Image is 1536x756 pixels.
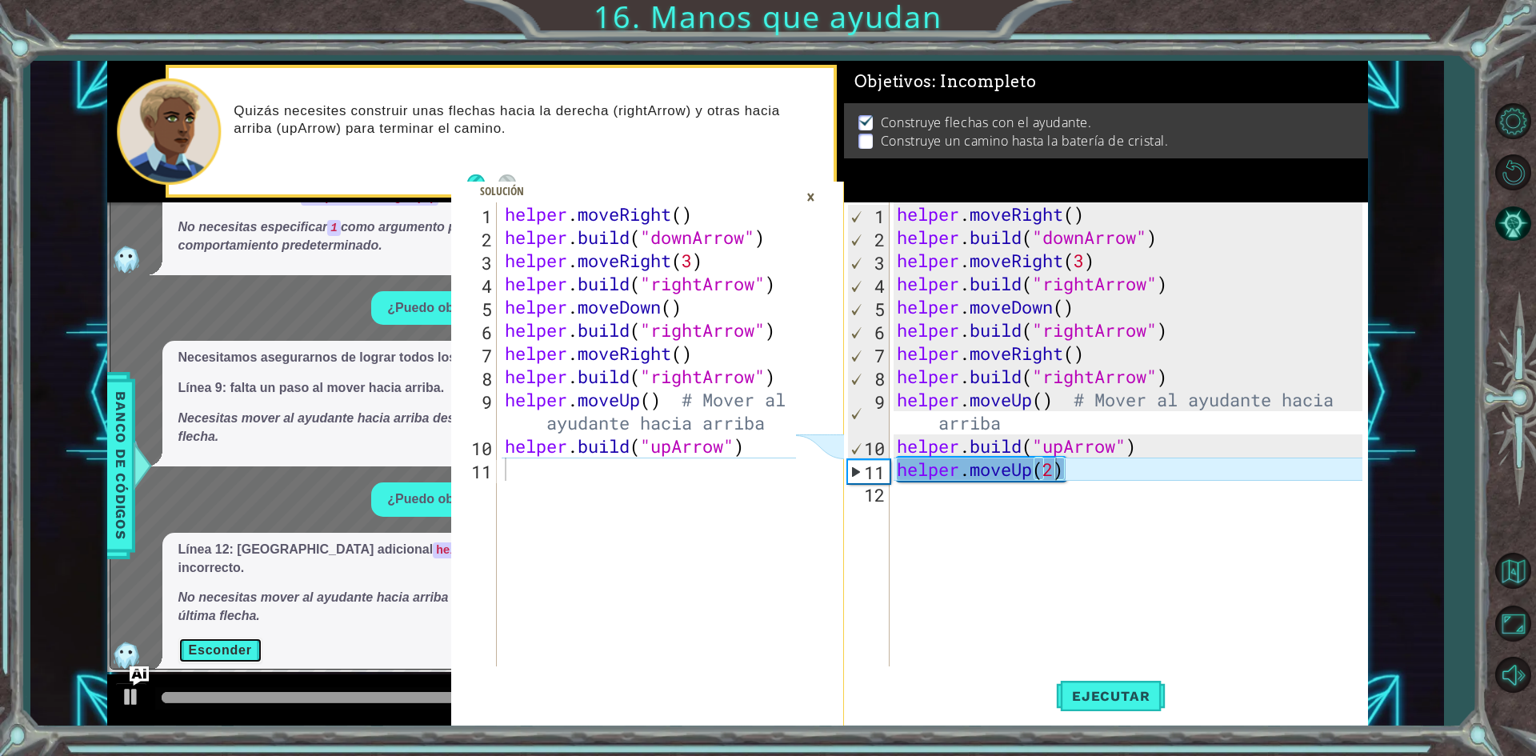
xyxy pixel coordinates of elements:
[472,183,532,199] div: Solución
[848,251,890,274] div: 3
[881,114,1092,131] p: Construye flechas con el ayudante.
[848,274,890,298] div: 4
[454,274,497,298] div: 4
[847,483,890,506] div: 12
[110,639,142,671] img: AI
[115,682,147,715] button: Ctrl + P: Play
[454,460,497,483] div: 11
[848,367,890,390] div: 8
[454,321,497,344] div: 6
[858,114,874,126] img: Check mark for checkbox
[178,541,605,578] p: Línea 12: [GEOGRAPHIC_DATA] adicional es incorrecto.
[110,243,142,275] img: AI
[881,132,1168,150] p: Construye un camino hasta la batería de cristal.
[178,220,590,252] em: No necesitas especificar como argumento porque moverse es el comportamiento predeterminado.
[848,205,890,228] div: 1
[454,228,497,251] div: 2
[454,390,497,437] div: 9
[854,72,1037,92] span: Objetivos
[848,437,890,460] div: 10
[454,437,497,460] div: 10
[178,638,262,663] button: Esconder
[130,666,149,686] button: Ask AI
[1490,150,1536,196] button: Reiniciar nivel
[178,349,605,367] p: Necesitamos asegurarnos de lograr todos los objetivos del nivel.
[108,382,134,548] span: Banco de códigos
[454,251,497,274] div: 3
[454,344,497,367] div: 7
[798,183,823,210] div: ×
[1490,546,1536,598] a: Volver al mapa
[932,72,1036,91] span: : Incompleto
[178,590,596,622] em: No necesitas mover al ayudante hacia arriba después de construir la última flecha.
[454,367,497,390] div: 8
[1056,688,1166,704] span: Ejecutar
[1056,670,1166,722] button: Shift+Enter: Ejecutar el código.
[454,298,497,321] div: 5
[387,299,552,318] p: ¿Puedo obtener una pista?
[387,490,552,509] p: ¿Puedo obtener una pista?
[848,228,890,251] div: 2
[327,220,341,236] code: 1
[1490,548,1536,594] button: Volver al mapa
[848,460,890,483] div: 11
[848,321,890,344] div: 6
[848,298,890,321] div: 5
[1490,201,1536,247] button: Pista IA
[848,390,890,437] div: 9
[1490,98,1536,145] button: Opciones de nivel
[454,205,497,228] div: 1
[433,542,550,558] code: helper.moveUp(2)
[178,379,605,398] p: Línea 9: falta un paso al mover hacia arriba.
[1490,601,1536,647] button: Maximizar navegador
[848,344,890,367] div: 7
[1490,652,1536,698] button: Sonido apagado
[178,411,577,443] em: Necesitas mover al ayudante hacia arriba después de construir la flecha.
[234,102,822,138] p: Quizás necesites construir unas flechas hacia la derecha (rightArrow) y otras hacia arriba (upArr...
